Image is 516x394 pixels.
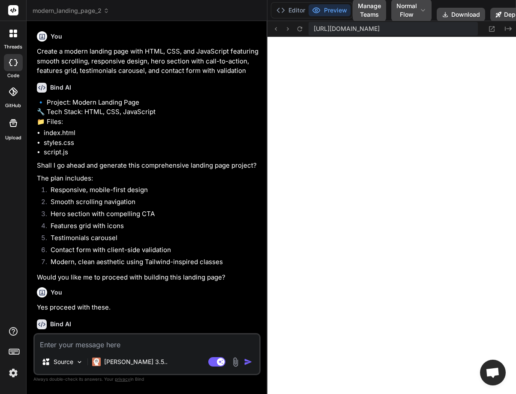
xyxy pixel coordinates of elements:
button: Download [437,8,485,21]
li: Hero section with compelling CTA [44,209,259,221]
li: script.js [44,147,259,157]
h6: You [51,288,62,297]
p: The plan includes: [37,174,259,183]
span: modern_landing_page_2 [33,6,109,15]
img: icon [244,358,252,366]
p: Always double-check its answers. Your in Bind [33,375,261,383]
img: attachment [231,357,240,367]
h6: Bind AI [50,83,71,92]
label: GitHub [5,102,21,109]
img: Claude 3.5 Haiku [92,358,101,366]
p: Yes proceed with these. [37,303,259,313]
p: Create a modern landing page with HTML, CSS, and JavaScript featuring smooth scrolling, responsiv... [37,47,259,76]
li: Responsive, mobile-first design [44,185,259,197]
button: Preview [309,4,351,16]
li: Features grid with icons [44,221,259,233]
a: Open chat [480,360,506,385]
label: threads [4,43,22,51]
iframe: Preview [267,37,516,394]
label: code [7,72,19,79]
li: Testimonials carousel [44,233,259,245]
li: Contact form with client-side validation [44,245,259,257]
p: [PERSON_NAME] 3.5.. [104,358,168,366]
h6: You [51,32,62,41]
span: [URL][DOMAIN_NAME] [314,24,380,33]
h6: Bind AI [50,320,71,328]
p: Shall I go ahead and generate this comprehensive landing page project? [37,161,259,171]
button: Editor [273,4,309,16]
img: settings [6,366,21,380]
p: Source [54,358,73,366]
img: Pick Models [76,358,83,366]
li: index.html [44,128,259,138]
span: Normal Flow [396,2,417,19]
p: Would you like me to proceed with building this landing page? [37,273,259,283]
p: 🔹 Project: Modern Landing Page 🔧 Tech Stack: HTML, CSS, JavaScript 📁 Files: [37,98,259,127]
label: Upload [5,134,21,141]
li: Modern, clean aesthetic using Tailwind-inspired classes [44,257,259,269]
li: styles.css [44,138,259,148]
span: privacy [115,376,130,382]
li: Smooth scrolling navigation [44,197,259,209]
